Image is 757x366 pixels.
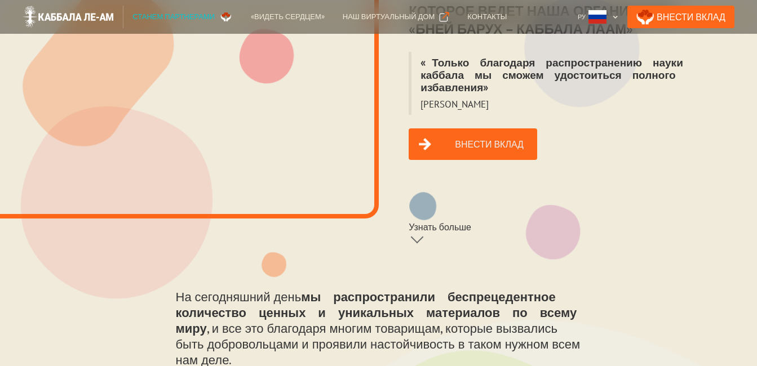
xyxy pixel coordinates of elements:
[176,289,577,336] strong: мы распространили беспрецедентное количество ценных и уникальных материалов по всему миру
[578,11,586,23] div: Ру
[409,221,471,233] div: Узнать больше
[409,52,727,98] blockquote: «Только благодаря распространению науки каббала мы сможем удостоиться полного избавления»
[251,11,325,23] div: «Видеть сердцем»
[409,221,537,250] a: Узнать больше
[409,98,498,115] blockquote: [PERSON_NAME]
[242,6,334,28] a: «Видеть сердцем»
[467,11,507,23] div: Контакты
[627,6,734,28] a: Внести Вклад
[334,6,458,28] a: Наш виртуальный дом
[573,6,623,28] div: Ру
[132,11,215,23] div: Станем партнерами
[409,128,537,160] a: Внести вклад
[458,6,516,28] a: Контакты
[123,6,242,28] a: Станем партнерами
[343,11,435,23] div: Наш виртуальный дом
